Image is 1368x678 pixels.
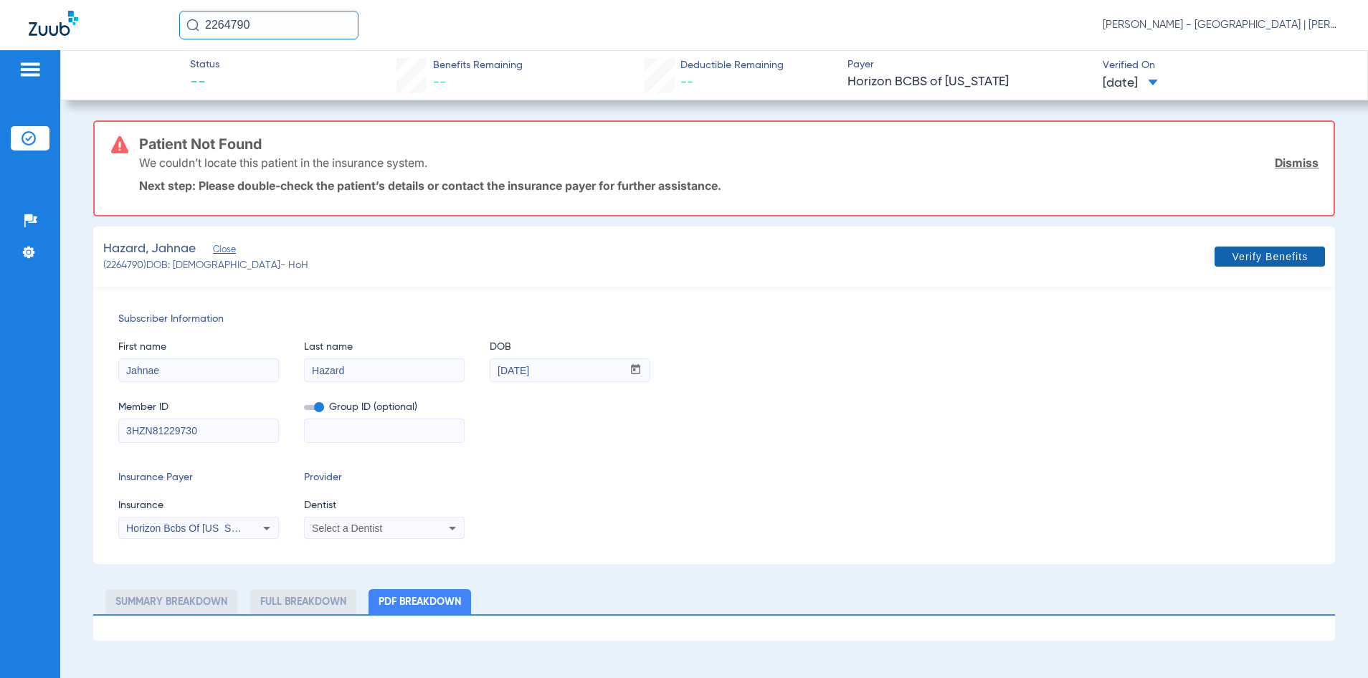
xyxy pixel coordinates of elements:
[186,19,199,32] img: Search Icon
[126,522,258,534] span: Horizon Bcbs Of [US_STATE]
[118,498,279,513] span: Insurance
[118,312,1311,327] span: Subscriber Information
[847,57,1090,72] span: Payer
[213,244,226,258] span: Close
[250,589,356,614] li: Full Breakdown
[847,73,1090,91] span: Horizon BCBS of [US_STATE]
[1215,247,1325,267] button: Verify Benefits
[139,156,427,170] p: We couldn’t locate this patient in the insurance system.
[29,11,78,36] img: Zuub Logo
[369,589,471,614] li: PDF Breakdown
[190,57,219,72] span: Status
[680,76,693,89] span: --
[118,470,279,485] span: Insurance Payer
[118,400,279,415] span: Member ID
[139,137,1319,151] h3: Patient Not Found
[1103,18,1339,32] span: [PERSON_NAME] - [GEOGRAPHIC_DATA] | [PERSON_NAME]
[312,522,382,534] span: Select a Dentist
[105,589,237,614] li: Summary Breakdown
[190,73,219,93] span: --
[139,178,1319,193] p: Next step: Please double-check the patient’s details or contact the insurance payer for further a...
[179,11,358,39] input: Search for patients
[1103,58,1345,73] span: Verified On
[103,258,308,273] span: (2264790) DOB: [DEMOGRAPHIC_DATA] - HoH
[304,470,465,485] span: Provider
[433,76,446,89] span: --
[118,340,279,355] span: First name
[1232,251,1308,262] span: Verify Benefits
[304,400,465,415] span: Group ID (optional)
[1275,156,1319,170] a: Dismiss
[1296,609,1368,678] iframe: Chat Widget
[433,58,523,73] span: Benefits Remaining
[1103,75,1158,92] span: [DATE]
[111,136,128,153] img: error-icon
[490,340,650,355] span: DOB
[622,359,650,382] button: Open calendar
[103,240,196,258] span: Hazard, Jahnae
[19,61,42,78] img: hamburger-icon
[304,498,465,513] span: Dentist
[680,58,784,73] span: Deductible Remaining
[304,340,465,355] span: Last name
